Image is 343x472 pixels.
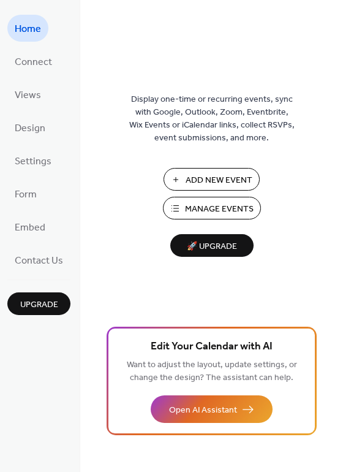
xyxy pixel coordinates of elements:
span: Form [15,185,37,205]
span: Design [15,119,45,139]
span: Embed [15,218,45,238]
a: Contact Us [7,246,70,273]
a: Settings [7,147,59,174]
span: Open AI Assistant [169,404,237,417]
button: 🚀 Upgrade [170,234,254,257]
span: Want to adjust the layout, update settings, or change the design? The assistant can help. [127,357,297,386]
span: Add New Event [186,174,252,187]
span: Home [15,20,41,39]
a: Views [7,81,48,108]
span: Upgrade [20,299,58,311]
a: Embed [7,213,53,240]
span: Manage Events [185,203,254,216]
span: Display one-time or recurring events, sync with Google, Outlook, Zoom, Eventbrite, Wix Events or ... [129,93,295,145]
span: Edit Your Calendar with AI [151,338,273,356]
span: Contact Us [15,251,63,271]
button: Manage Events [163,197,261,219]
button: Open AI Assistant [151,395,273,423]
button: Upgrade [7,292,70,315]
span: Views [15,86,41,105]
span: Settings [15,152,51,172]
a: Connect [7,48,59,75]
span: 🚀 Upgrade [178,238,246,255]
span: Connect [15,53,52,72]
button: Add New Event [164,168,260,191]
a: Design [7,114,53,141]
a: Home [7,15,48,42]
a: Form [7,180,44,207]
